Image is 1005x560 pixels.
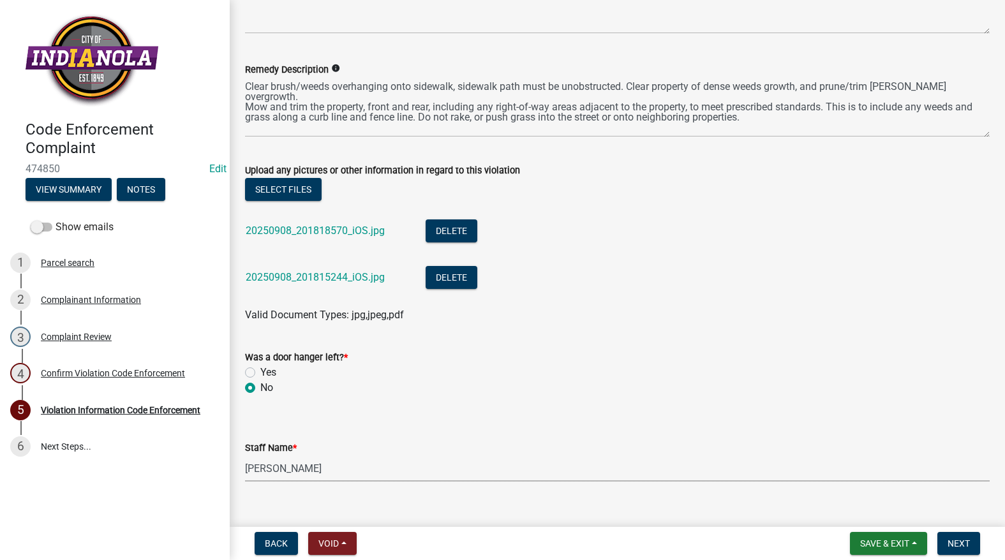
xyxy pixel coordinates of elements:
div: 4 [10,363,31,383]
button: View Summary [26,178,112,201]
label: No [260,380,273,395]
a: Edit [209,163,227,175]
button: Next [937,532,980,555]
i: info [331,64,340,73]
div: Complainant Information [41,295,141,304]
wm-modal-confirm: Delete Document [426,226,477,238]
a: 20250908_201815244_iOS.jpg [246,271,385,283]
span: Back [265,538,288,549]
h4: Code Enforcement Complaint [26,121,220,158]
div: 5 [10,400,31,420]
label: Yes [260,365,276,380]
wm-modal-confirm: Notes [117,185,165,195]
button: Delete [426,266,477,289]
div: Confirm Violation Code Enforcement [41,369,185,378]
label: Upload any pictures or other information in regard to this violation [245,166,520,175]
button: Void [308,532,357,555]
span: Next [948,538,970,549]
div: Parcel search [41,258,94,267]
wm-modal-confirm: Edit Application Number [209,163,227,175]
span: Void [318,538,339,549]
div: Violation Information Code Enforcement [41,406,200,415]
div: 2 [10,290,31,310]
button: Delete [426,219,477,242]
button: Select files [245,178,322,201]
wm-modal-confirm: Summary [26,185,112,195]
label: Show emails [31,219,114,235]
label: Remedy Description [245,66,329,75]
label: Staff Name [245,444,297,453]
img: City of Indianola, Iowa [26,13,158,107]
div: 6 [10,436,31,457]
button: Back [255,532,298,555]
button: Notes [117,178,165,201]
div: Complaint Review [41,332,112,341]
button: Save & Exit [850,532,927,555]
span: Valid Document Types: jpg,jpeg,pdf [245,309,404,321]
div: 3 [10,327,31,347]
label: Was a door hanger left? [245,353,348,362]
span: Save & Exit [860,538,909,549]
span: 474850 [26,163,204,175]
wm-modal-confirm: Delete Document [426,272,477,284]
div: 1 [10,253,31,273]
a: 20250908_201818570_iOS.jpg [246,225,385,237]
